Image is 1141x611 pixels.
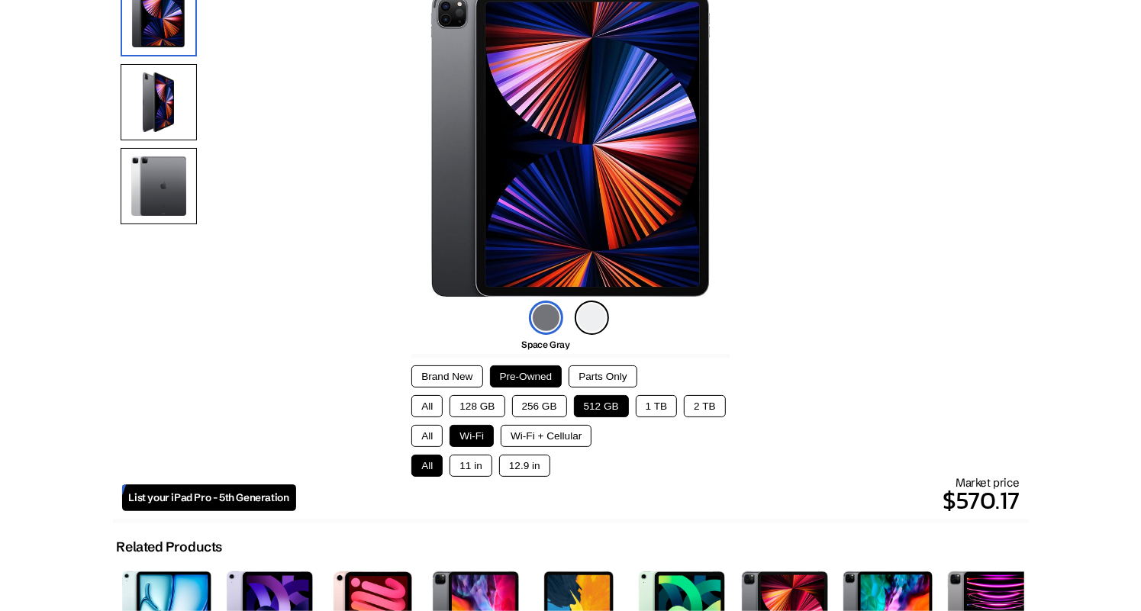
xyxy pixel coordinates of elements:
[450,425,494,447] button: Wi-Fi
[636,395,677,417] button: 1 TB
[411,455,443,477] button: All
[521,339,569,350] span: Space Gray
[411,365,482,388] button: Brand New
[121,64,197,140] img: Side
[569,365,637,388] button: Parts Only
[122,484,296,511] a: List your iPad Pro - 5th Generation
[296,482,1020,519] p: $570.17
[450,395,504,417] button: 128 GB
[121,148,197,224] img: Both
[499,455,550,477] button: 12.9 in
[411,425,443,447] button: All
[575,301,609,335] img: silver-icon
[296,475,1020,519] div: Market price
[129,491,289,504] span: List your iPad Pro - 5th Generation
[411,395,443,417] button: All
[574,395,629,417] button: 512 GB
[684,395,725,417] button: 2 TB
[450,455,492,477] button: 11 in
[490,365,562,388] button: Pre-Owned
[117,539,223,555] h2: Related Products
[529,301,563,335] img: space-gray-icon
[501,425,591,447] button: Wi-Fi + Cellular
[512,395,567,417] button: 256 GB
